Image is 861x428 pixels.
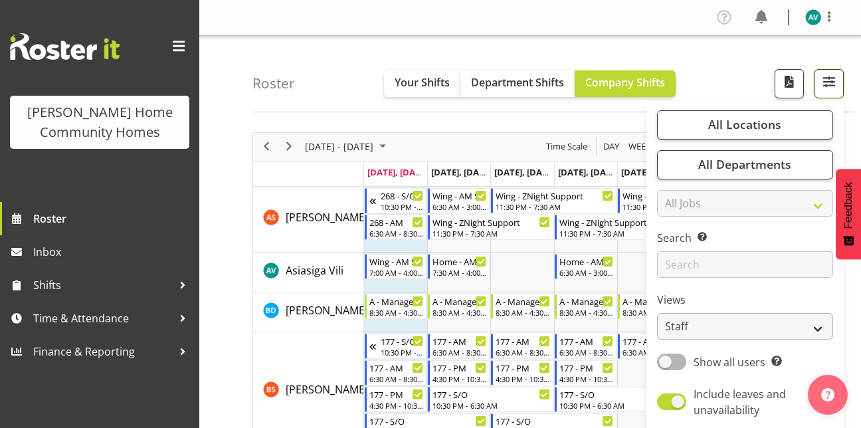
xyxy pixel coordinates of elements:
div: 177 - S/O [559,387,677,401]
div: Arshdeep Singh"s event - 268 - AM Begin From Monday, August 11, 2025 at 6:30:00 AM GMT+12:00 Ends... [365,215,427,240]
div: A - Manager [496,294,549,308]
img: asiasiga-vili8528.jpg [805,9,821,25]
div: 10:30 PM - 6:30 AM [381,201,423,212]
span: [DATE], [DATE] [621,166,682,178]
div: 6:30 AM - 8:30 AM [432,347,486,358]
div: Barbara Dunlop"s event - A - Manager Begin From Friday, August 15, 2025 at 8:30:00 AM GMT+12:00 E... [618,294,680,319]
div: 10:30 PM - 6:30 AM [559,400,677,411]
div: 11:30 PM - 7:30 AM [559,228,677,239]
div: 6:30 AM - 8:30 AM [496,347,549,358]
div: Wing - ZNight Support [432,215,550,229]
h4: Roster [252,76,295,91]
div: 177 - S/O [432,387,550,401]
div: 6:30 AM - 8:30 AM [622,347,676,358]
span: Company Shifts [585,75,665,90]
div: 8:30 AM - 4:30 PM [432,307,486,318]
div: 8:30 AM - 4:30 PM [496,307,549,318]
span: Inbox [33,242,193,262]
div: 177 - S/O [369,414,487,427]
span: Shifts [33,275,173,295]
div: 11:30 PM - 7:30 AM [432,228,550,239]
div: Arshdeep Singh"s event - Wing - ZNight Support Begin From Friday, August 15, 2025 at 11:30:00 PM ... [618,188,743,213]
span: [DATE] - [DATE] [304,138,375,155]
a: Asiasiga Vili [286,263,343,278]
span: Your Shifts [395,75,450,90]
div: Billie Sothern"s event - 177 - PM Begin From Tuesday, August 12, 2025 at 4:30:00 PM GMT+12:00 End... [428,360,490,385]
button: Download a PDF of the roster according to the set date range. [775,69,804,98]
div: Barbara Dunlop"s event - A - Manager Begin From Monday, August 11, 2025 at 8:30:00 AM GMT+12:00 E... [365,294,427,319]
div: 177 - PM [496,361,549,374]
div: Asiasiga Vili"s event - Wing - AM Support 2 Begin From Monday, August 11, 2025 at 7:00:00 AM GMT+... [365,254,427,279]
div: Arshdeep Singh"s event - Wing - ZNight Support Begin From Tuesday, August 12, 2025 at 11:30:00 PM... [428,215,553,240]
div: Wing - ZNight Support [622,189,740,202]
button: Next [280,138,298,155]
div: 177 - AM [496,334,549,348]
div: 177 - PM [559,361,613,374]
div: Billie Sothern"s event - 177 - PM Begin From Wednesday, August 13, 2025 at 4:30:00 PM GMT+12:00 E... [491,360,553,385]
span: [PERSON_NAME] [286,210,368,225]
div: Asiasiga Vili"s event - Home - AM Support 2 Begin From Thursday, August 14, 2025 at 6:30:00 AM GM... [555,254,617,279]
div: [PERSON_NAME] Home Community Homes [23,102,176,142]
td: Arshdeep Singh resource [253,187,364,253]
button: Feedback - Show survey [836,169,861,259]
div: A - Manager [369,294,423,308]
div: Billie Sothern"s event - 177 - AM Begin From Friday, August 15, 2025 at 6:30:00 AM GMT+12:00 Ends... [618,334,680,359]
span: [DATE], [DATE] [494,166,555,178]
div: 6:30 AM - 3:00 PM [559,267,613,278]
div: Barbara Dunlop"s event - A - Manager Begin From Wednesday, August 13, 2025 at 8:30:00 AM GMT+12:0... [491,294,553,319]
img: help-xxl-2.png [821,388,834,401]
div: Billie Sothern"s event - 177 - S/O Begin From Sunday, August 10, 2025 at 10:30:00 PM GMT+12:00 En... [365,334,427,359]
span: Day [602,138,621,155]
span: Time Scale [545,138,589,155]
span: [PERSON_NAME] [286,303,368,318]
span: [DATE], [DATE] [558,166,619,178]
div: 10:30 PM - 6:30 AM [381,347,423,358]
div: 177 - AM [432,334,486,348]
span: Finance & Reporting [33,342,173,362]
div: 177 - PM [432,361,486,374]
div: Asiasiga Vili"s event - Home - AM Support 3 Begin From Tuesday, August 12, 2025 at 7:30:00 AM GMT... [428,254,490,279]
div: 4:30 PM - 10:30 PM [432,374,486,384]
div: 10:30 PM - 6:30 AM [432,400,550,411]
div: 268 - S/O [381,189,423,202]
div: previous period [255,133,278,161]
div: Wing - ZNight Support [559,215,677,229]
div: 177 - AM [622,334,676,348]
div: 177 - S/O [381,334,423,348]
button: Timeline Day [601,138,622,155]
div: 4:30 PM - 10:30 PM [369,400,423,411]
span: Week [627,138,652,155]
div: Billie Sothern"s event - 177 - AM Begin From Wednesday, August 13, 2025 at 6:30:00 AM GMT+12:00 E... [491,334,553,359]
span: [DATE], [DATE] [431,166,492,178]
span: All Departments [698,156,791,172]
div: Billie Sothern"s event - 177 - AM Begin From Thursday, August 14, 2025 at 6:30:00 AM GMT+12:00 En... [555,334,617,359]
div: A - Manager [559,294,613,308]
button: All Locations [657,110,833,140]
button: Company Shifts [575,70,676,97]
span: [DATE], [DATE] [367,166,428,178]
button: August 2025 [303,138,392,155]
button: All Departments [657,150,833,179]
td: Barbara Dunlop resource [253,292,364,332]
div: Arshdeep Singh"s event - Wing - ZNight Support Begin From Thursday, August 14, 2025 at 11:30:00 P... [555,215,680,240]
div: 7:30 AM - 4:00 PM [432,267,486,278]
div: 6:30 AM - 8:30 AM [369,374,423,384]
a: [PERSON_NAME] [286,209,368,225]
div: 6:30 AM - 8:30 AM [369,228,423,239]
a: [PERSON_NAME] [286,381,368,397]
span: All Locations [708,116,781,132]
div: Barbara Dunlop"s event - A - Manager Begin From Thursday, August 14, 2025 at 8:30:00 AM GMT+12:00... [555,294,617,319]
td: Asiasiga Vili resource [253,253,364,292]
div: 268 - AM [369,215,423,229]
div: Billie Sothern"s event - 177 - AM Begin From Tuesday, August 12, 2025 at 6:30:00 AM GMT+12:00 End... [428,334,490,359]
div: A - Manager [622,294,676,308]
div: 8:30 AM - 4:30 PM [369,307,423,318]
button: Filter Shifts [814,69,844,98]
label: Views [657,292,833,308]
div: 177 - AM [559,334,613,348]
div: Barbara Dunlop"s event - A - Manager Begin From Tuesday, August 12, 2025 at 8:30:00 AM GMT+12:00 ... [428,294,490,319]
div: Home - AM Support 2 [559,255,613,268]
div: Wing - AM Support 2 [369,255,423,268]
div: 7:00 AM - 4:00 PM [369,267,423,278]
